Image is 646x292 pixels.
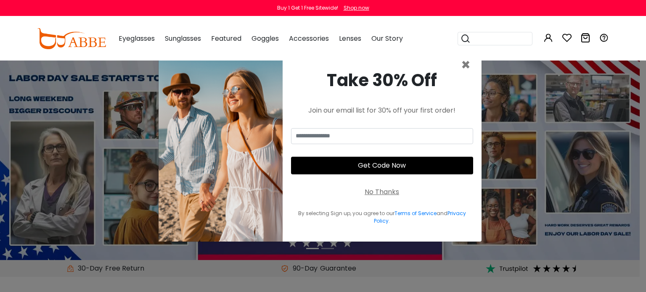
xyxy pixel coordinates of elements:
[461,58,471,73] button: Close
[365,187,399,197] div: No Thanks
[394,210,437,217] a: Terms of Service
[291,157,473,174] button: Get Code Now
[37,28,106,49] img: abbeglasses.com
[277,4,338,12] div: Buy 1 Get 1 Free Sitewide!
[159,51,283,242] img: welcome
[165,34,201,43] span: Sunglasses
[291,68,473,93] div: Take 30% Off
[344,4,369,12] div: Shop now
[291,105,473,116] div: Join our email list for 30% off your first order!
[371,34,403,43] span: Our Story
[374,210,466,224] a: Privacy Policy
[211,34,241,43] span: Featured
[289,34,329,43] span: Accessories
[339,4,369,11] a: Shop now
[119,34,155,43] span: Eyeglasses
[252,34,279,43] span: Goggles
[461,54,471,76] span: ×
[291,210,473,225] div: By selecting Sign up, you agree to our and .
[339,34,361,43] span: Lenses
